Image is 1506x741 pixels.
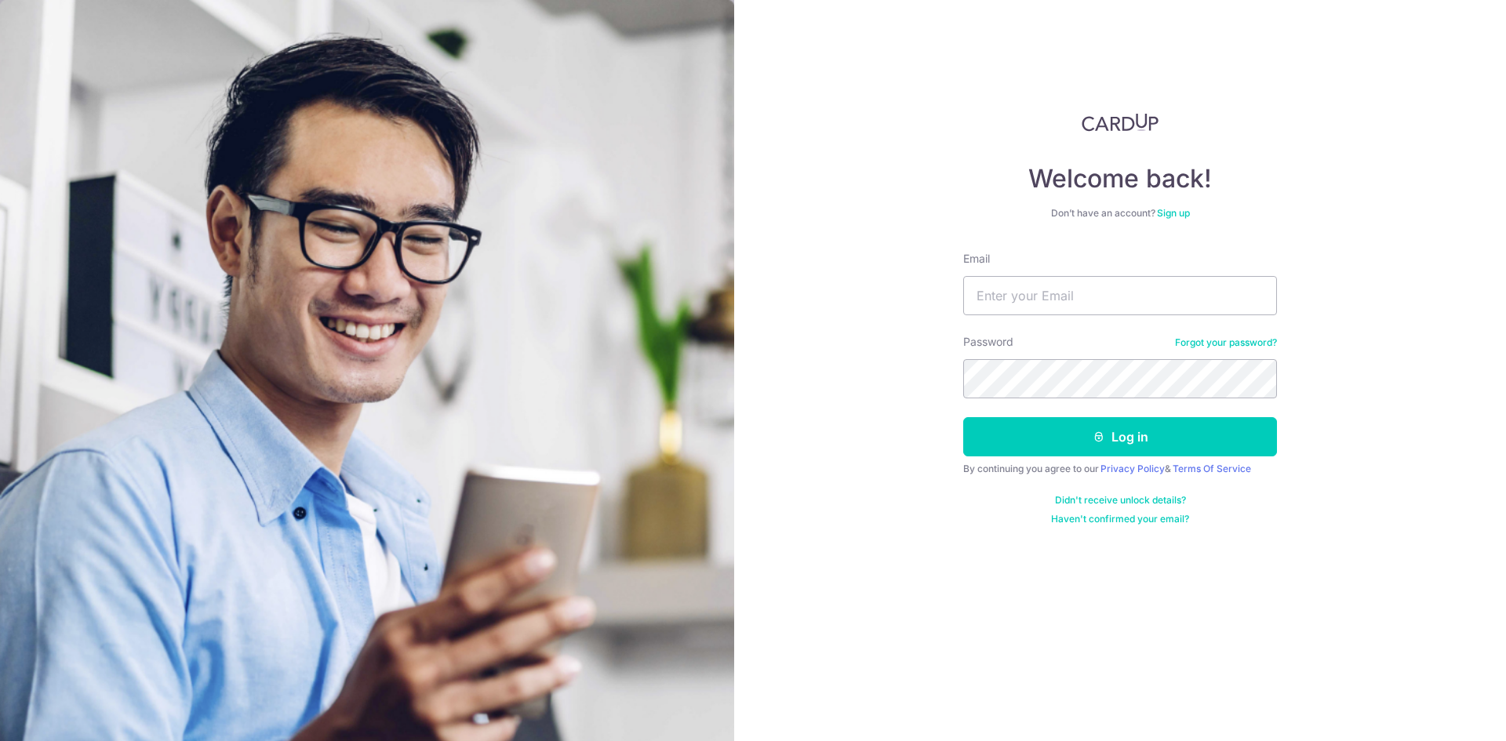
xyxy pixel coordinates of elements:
img: CardUp Logo [1082,113,1159,132]
input: Enter your Email [963,276,1277,315]
button: Log in [963,417,1277,456]
h4: Welcome back! [963,163,1277,194]
a: Haven't confirmed your email? [1051,513,1189,525]
a: Forgot your password? [1175,336,1277,349]
a: Terms Of Service [1173,463,1251,474]
div: Don’t have an account? [963,207,1277,220]
label: Password [963,334,1013,350]
div: By continuing you agree to our & [963,463,1277,475]
a: Privacy Policy [1100,463,1165,474]
a: Sign up [1157,207,1190,219]
a: Didn't receive unlock details? [1055,494,1186,507]
label: Email [963,251,990,267]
